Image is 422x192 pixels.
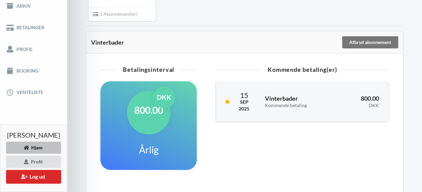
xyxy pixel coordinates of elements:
[216,66,389,73] div: Kommende betaling(er)
[134,104,163,116] h1: 800.00
[239,92,249,99] div: 15
[93,11,138,17] span: 1 Abonnement(er)
[100,66,197,73] div: Betalingsinterval
[7,132,60,138] span: [PERSON_NAME]
[265,103,329,108] div: Kommende betaling
[265,95,329,108] h3: Vinterbader
[6,156,61,168] div: Profil
[153,86,175,108] div: DKK
[6,142,61,154] div: Hjem
[139,144,158,156] h1: Årlig
[239,105,249,112] div: 2025
[91,39,341,46] div: Vinterbader
[339,103,379,108] div: DKK
[239,99,249,105] div: Sep
[339,95,379,108] h3: 800.00
[342,36,398,48] div: Afbryd abonnement
[6,170,61,184] button: Log ud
